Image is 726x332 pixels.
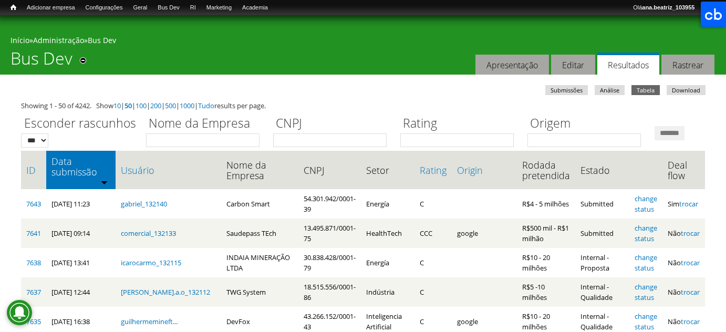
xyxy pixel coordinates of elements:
[298,248,361,277] td: 30.838.428/0001-79
[635,253,657,273] a: change status
[26,258,41,267] a: 7638
[475,55,549,75] a: Apresentação
[273,115,393,133] label: CNPJ
[662,277,705,307] td: Não
[517,151,575,189] th: Rodada pretendida
[575,277,629,307] td: Internal - Qualidade
[414,219,452,248] td: CCC
[121,165,216,175] a: Usuário
[101,179,108,185] img: ordem crescente
[26,165,41,175] a: ID
[452,219,517,248] td: google
[221,248,298,277] td: INDAIA MINERAÇÃO LTDA
[575,248,629,277] td: Internal - Proposta
[551,55,595,75] a: Editar
[635,223,657,243] a: change status
[46,219,116,248] td: [DATE] 09:14
[420,165,447,175] a: Rating
[121,258,181,267] a: icarocarmo_132115
[517,189,575,219] td: R$4 - 5 milhões
[631,85,660,95] a: Tabela
[635,282,657,302] a: change status
[595,85,625,95] a: Análise
[46,277,116,307] td: [DATE] 12:44
[298,189,361,219] td: 54.301.942/0001-39
[221,219,298,248] td: Saudepass TEch
[662,248,705,277] td: Não
[575,219,629,248] td: Submitted
[221,189,298,219] td: Carbon Smart
[221,277,298,307] td: TWG System
[361,248,414,277] td: Energía
[150,101,161,110] a: 200
[662,189,705,219] td: Sim
[400,115,521,133] label: Rating
[681,317,700,326] a: trocar
[180,101,194,110] a: 1000
[26,199,41,209] a: 7643
[642,4,694,11] strong: ana.beatriz_103955
[681,287,700,297] a: trocar
[628,3,700,13] a: Oláana.beatriz_103955
[26,287,41,297] a: 7637
[22,3,80,13] a: Adicionar empresa
[51,156,110,177] a: Data submissão
[667,85,706,95] a: Download
[21,115,139,133] label: Esconder rascunhos
[361,189,414,219] td: Energía
[26,229,41,238] a: 7641
[201,3,237,13] a: Marketing
[221,151,298,189] th: Nome da Empresa
[152,3,185,13] a: Bus Dev
[88,35,116,45] a: Bus Dev
[121,287,210,297] a: [PERSON_NAME].a.o_132112
[681,258,700,267] a: trocar
[26,317,41,326] a: 7635
[5,3,22,13] a: Início
[298,219,361,248] td: 13.495.871/0001-75
[661,55,714,75] a: Rastrear
[165,101,176,110] a: 500
[545,85,588,95] a: Submissões
[527,115,648,133] label: Origem
[414,189,452,219] td: C
[662,219,705,248] td: Não
[700,3,721,13] a: Sair
[575,189,629,219] td: Submitted
[457,165,512,175] a: Origin
[679,199,698,209] a: trocar
[113,101,121,110] a: 10
[46,248,116,277] td: [DATE] 13:41
[33,35,84,45] a: Administração
[146,115,266,133] label: Nome da Empresa
[662,151,705,189] th: Deal flow
[11,35,29,45] a: Início
[361,219,414,248] td: HealthTech
[11,35,715,48] div: » »
[635,194,657,214] a: change status
[121,317,178,326] a: guilhermemineft...
[21,100,705,111] div: Showing 1 - 50 of 4242. Show | | | | | | results per page.
[597,53,659,75] a: Resultados
[198,101,214,110] a: Tudo
[681,229,700,238] a: trocar
[11,48,72,75] h1: Bus Dev
[136,101,147,110] a: 100
[298,151,361,189] th: CNPJ
[517,277,575,307] td: R$5 -10 milhões
[121,229,176,238] a: comercial_132133
[414,277,452,307] td: C
[361,151,414,189] th: Setor
[125,101,132,110] a: 50
[635,312,657,331] a: change status
[298,277,361,307] td: 18.515.556/0001-86
[361,277,414,307] td: Indústria
[11,4,16,11] span: Início
[517,219,575,248] td: R$500 mil - R$1 milhão
[575,151,629,189] th: Estado
[121,199,167,209] a: gabriel_132140
[80,3,128,13] a: Configurações
[46,189,116,219] td: [DATE] 11:23
[128,3,152,13] a: Geral
[517,248,575,277] td: R$10 - 20 milhões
